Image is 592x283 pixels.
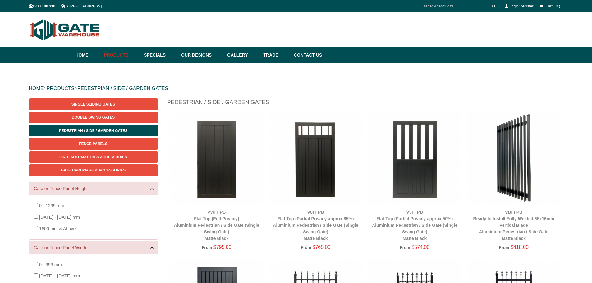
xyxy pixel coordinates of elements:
a: PEDESTRIAN / SIDE / GARDEN GATES [77,86,168,91]
span: From [499,245,509,250]
span: From [301,245,311,250]
a: VBFFPBReady to Install Fully Welded 65x16mm Vertical BladeAluminium Pedestrian / Side GateMatte B... [473,210,554,241]
span: 1300 100 310 | [STREET_ADDRESS] [29,4,102,8]
img: VBFFPB - Ready to Install Fully Welded 65x16mm Vertical Blade - Aluminium Pedestrian / Side Gate ... [467,112,560,205]
a: Home [76,47,101,63]
span: $765.00 [313,244,331,250]
span: $795.00 [213,244,232,250]
span: Single Sliding Gates [71,102,115,107]
h1: Pedestrian / Side / Garden Gates [167,98,563,109]
a: Login/Register [509,4,533,8]
a: Gate Automation & Accessories [29,151,158,163]
span: Gate Hardware & Accessories [61,168,126,172]
a: Fence Panels [29,138,158,149]
span: Fence Panels [79,142,108,146]
div: > > [29,79,563,98]
span: Pedestrian / Side / Garden Gates [59,129,127,133]
input: SEARCH PRODUCTS [421,2,490,10]
a: HOME [29,86,44,91]
span: [DATE] - [DATE] mm [39,273,80,278]
a: PRODUCTS [47,86,75,91]
a: Gate or Fence Panel Height [34,185,153,192]
span: Cart ( 0 ) [545,4,560,8]
a: Gate or Fence Panel Width [34,244,153,251]
span: $418.00 [511,244,529,250]
a: Gate Hardware & Accessories [29,164,158,176]
span: 0 - 999 mm [39,262,62,267]
a: Products [101,47,141,63]
a: Specials [141,47,178,63]
a: Single Sliding Gates [29,98,158,110]
span: [DATE] - [DATE] mm [39,215,80,220]
span: 0 - 1299 mm [39,203,64,208]
a: V5FFPBFlat Top (Partial Privacy approx.50%)Aluminium Pedestrian / Side Gate (Single Swing Gate)Ma... [372,210,457,241]
img: V5FFPB - Flat Top (Partial Privacy approx.50%) - Aluminium Pedestrian / Side Gate (Single Swing G... [368,112,461,205]
a: Gallery [224,47,260,63]
img: Gate Warehouse [29,16,101,44]
span: From [400,245,410,250]
a: VWFFPBFlat Top (Full Privacy)Aluminium Pedestrian / Side Gate (Single Swing Gate)Matte Black [174,210,259,241]
a: Contact Us [291,47,322,63]
span: Double Swing Gates [72,115,115,120]
img: V8FFPB - Flat Top (Partial Privacy approx.85%) - Aluminium Pedestrian / Side Gate (Single Swing G... [269,112,362,205]
span: Gate Automation & Accessories [59,155,127,159]
a: Pedestrian / Side / Garden Gates [29,125,158,136]
a: Trade [260,47,291,63]
span: 1600 mm & Above [39,226,76,231]
a: Our Designs [178,47,224,63]
img: VWFFPB - Flat Top (Full Privacy) - Aluminium Pedestrian / Side Gate (Single Swing Gate) - Matte B... [170,112,263,205]
a: V8FFPBFlat Top (Partial Privacy approx.85%)Aluminium Pedestrian / Side Gate (Single Swing Gate)Ma... [273,210,358,241]
a: Double Swing Gates [29,112,158,123]
span: From [202,245,212,250]
span: $574.00 [411,244,429,250]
